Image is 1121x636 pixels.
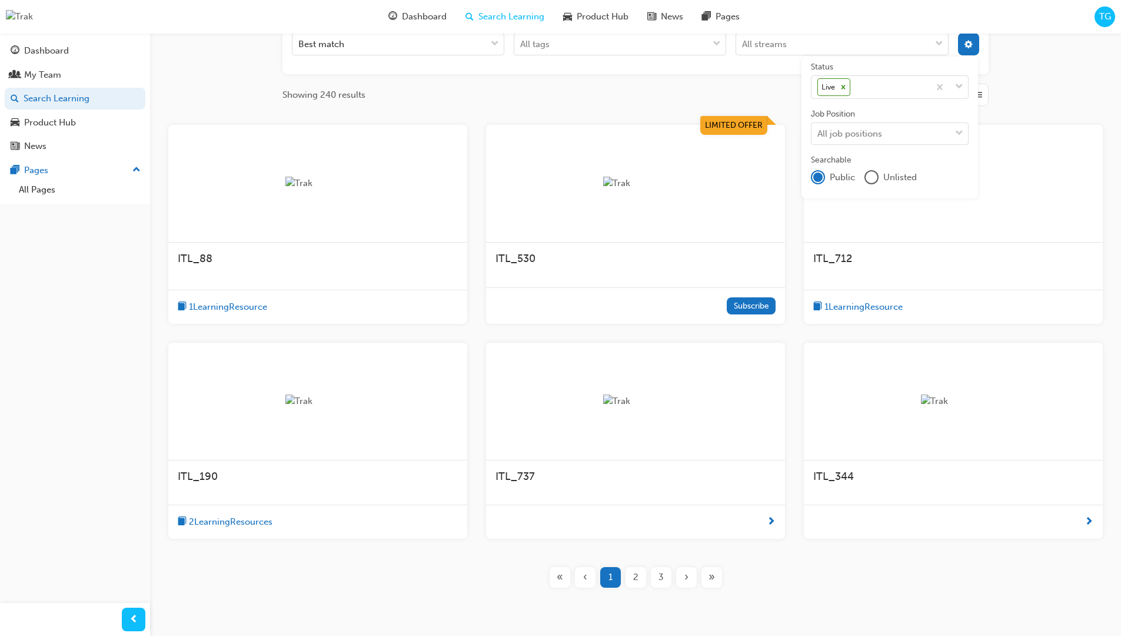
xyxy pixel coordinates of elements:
a: Search Learning [5,88,145,110]
div: Searchable [811,154,851,166]
span: ITL_530 [495,252,535,265]
span: car-icon [563,9,572,24]
div: publicOption [811,170,825,184]
span: « [557,571,563,584]
span: news-icon [647,9,656,24]
button: book-icon1LearningResource [813,300,903,314]
a: TrakITL_88book-icon1LearningResource [168,125,467,324]
span: down-icon [935,37,943,52]
span: pages-icon [702,9,711,24]
span: pages-icon [11,165,19,176]
button: Pages [5,160,145,181]
a: guage-iconDashboard [379,5,456,29]
span: Pages [716,10,740,24]
a: search-iconSearch Learning [456,5,554,29]
span: car-icon [11,118,19,128]
span: down-icon [491,37,499,52]
span: prev-icon [129,612,138,627]
span: 1 [608,571,613,584]
span: search-icon [465,9,474,24]
span: Dashboard [402,10,447,24]
span: Public [830,171,855,184]
span: down-icon [955,79,963,95]
span: ‹ [583,571,587,584]
div: Pages [24,164,48,177]
a: news-iconNews [638,5,693,29]
span: 2 Learning Resources [189,515,272,529]
button: book-icon2LearningResources [178,515,272,529]
a: TrakITL_737 [486,343,785,539]
span: down-icon [713,37,721,52]
span: ITL_712 [813,252,852,265]
div: Product Hub [24,116,76,130]
span: 2 [633,571,638,584]
span: Showing 240 results [282,88,365,102]
span: Product Hub [577,10,628,24]
span: News [661,10,683,24]
div: Dashboard [24,44,69,58]
span: guage-icon [388,9,397,24]
img: Trak [603,395,668,408]
span: ITL_737 [495,470,535,483]
input: StatusLive [853,82,854,92]
img: Trak [285,395,350,408]
a: All Pages [14,181,145,199]
span: 1 Learning Resource [824,300,903,314]
div: My Team [24,68,61,82]
button: Next page [674,567,699,588]
img: Trak [603,177,668,190]
span: search-icon [11,94,19,104]
button: Previous page [573,567,598,588]
img: Trak [921,395,986,408]
a: car-iconProduct Hub [554,5,638,29]
div: Live [818,79,837,96]
a: TrakITL_190book-icon2LearningResources [168,343,467,539]
a: Dashboard [5,40,145,62]
span: up-icon [132,163,141,178]
button: First page [547,567,573,588]
img: Trak [6,10,33,24]
button: Last page [699,567,724,588]
span: ITL_344 [813,470,854,483]
a: TrakITL_344 [804,343,1103,539]
div: All job positions [817,127,882,140]
span: » [708,571,715,584]
div: News [24,140,46,153]
div: All streams [742,38,787,51]
span: Unlisted [883,171,917,184]
div: Job Position [811,108,855,120]
span: next-icon [767,515,776,529]
a: My Team [5,64,145,86]
span: next-icon [1085,515,1093,529]
span: Search Learning [478,10,544,24]
button: cog-icon [958,33,980,55]
span: book-icon [178,515,187,529]
img: Trak [285,177,350,190]
a: News [5,135,145,157]
a: Limited OfferTrakITL_530Subscribe [486,125,785,324]
div: Status [811,61,833,73]
button: Subscribe [727,297,776,314]
span: TG [1099,10,1111,24]
span: cog-icon [964,41,973,51]
span: book-icon [178,300,187,314]
div: unlistedOption [864,170,879,184]
span: ITL_88 [178,252,212,265]
span: ITL_190 [178,470,218,483]
span: 1 Learning Resource [189,300,267,314]
a: TrakITL_712book-icon1LearningResource [804,125,1103,324]
span: book-icon [813,300,822,314]
span: news-icon [11,141,19,152]
button: Page 1 [598,567,623,588]
span: › [684,571,688,584]
div: All tags [520,38,550,51]
div: Best match [298,38,344,51]
a: Product Hub [5,112,145,134]
span: guage-icon [11,46,19,57]
span: people-icon [11,70,19,81]
span: down-icon [955,126,963,141]
label: tagOptions [514,19,726,56]
a: pages-iconPages [693,5,749,29]
button: TG [1095,6,1115,27]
